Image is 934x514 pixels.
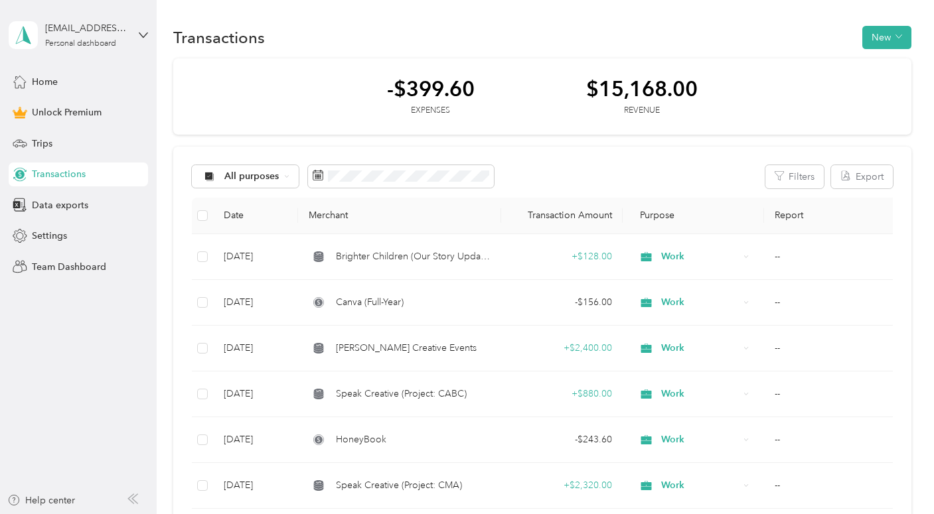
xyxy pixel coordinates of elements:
[586,105,698,117] div: Revenue
[336,341,477,355] span: [PERSON_NAME] Creative Events
[173,31,265,44] h1: Transactions
[764,198,899,234] th: Report
[213,326,298,371] td: [DATE]
[764,234,899,280] td: --
[764,371,899,417] td: --
[860,440,934,514] iframe: Everlance-gr Chat Button Frame
[661,249,739,264] span: Work
[387,105,475,117] div: Expenses
[336,387,467,401] span: Speak Creative (Project: CABC)
[512,478,612,493] div: + $2,320.00
[512,249,612,264] div: + $128.00
[32,198,88,212] span: Data exports
[764,280,899,326] td: --
[213,234,298,280] td: [DATE]
[764,326,899,371] td: --
[213,463,298,509] td: [DATE]
[298,198,501,234] th: Merchant
[764,463,899,509] td: --
[661,341,739,355] span: Work
[387,77,475,100] div: -$399.60
[7,493,75,507] button: Help center
[213,280,298,326] td: [DATE]
[661,387,739,401] span: Work
[336,432,386,447] span: HoneyBook
[224,172,279,181] span: All purposes
[213,198,298,234] th: Date
[661,432,739,447] span: Work
[586,77,698,100] div: $15,168.00
[512,341,612,355] div: + $2,400.00
[336,478,462,493] span: Speak Creative (Project: CMA)
[32,75,58,89] span: Home
[765,165,824,188] button: Filters
[862,26,911,49] button: New
[32,105,102,119] span: Unlock Premium
[764,417,899,463] td: --
[213,371,298,417] td: [DATE]
[661,478,739,493] span: Work
[45,21,128,35] div: [EMAIL_ADDRESS][DOMAIN_NAME]
[32,167,86,181] span: Transactions
[512,432,612,447] div: - $243.60
[633,210,675,221] span: Purpose
[32,229,67,243] span: Settings
[32,137,52,151] span: Trips
[336,295,404,310] span: Canva (Full-Year)
[661,295,739,310] span: Work
[45,40,116,48] div: Personal dashboard
[512,387,612,401] div: + $880.00
[213,417,298,463] td: [DATE]
[32,260,106,274] span: Team Dashboard
[512,295,612,310] div: - $156.00
[831,165,893,188] button: Export
[501,198,623,234] th: Transaction Amount
[336,249,491,264] span: Brighter Children (Our Story Update)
